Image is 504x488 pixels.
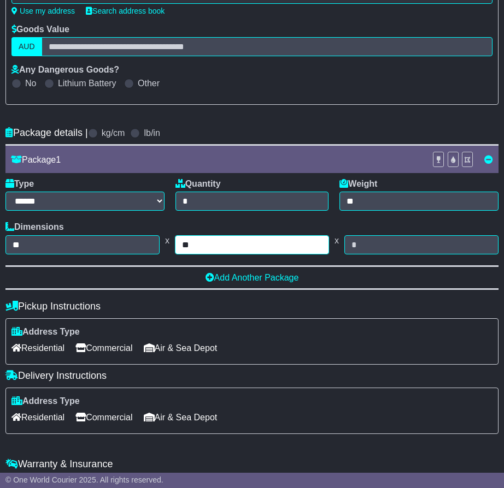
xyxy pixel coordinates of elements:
label: Any Dangerous Goods? [11,64,119,75]
label: kg/cm [102,128,125,138]
span: Residential [11,409,65,426]
a: Use my address [11,7,75,15]
label: Goods Value [11,24,69,34]
label: Weight [339,178,377,189]
span: x [329,235,344,246]
label: lb/in [144,128,160,138]
span: Commercial [75,409,132,426]
h4: Pickup Instructions [5,301,499,312]
span: 1 [56,155,61,164]
span: Residential [11,340,65,356]
label: Quantity [175,178,221,189]
h4: Warranty & Insurance [5,459,499,470]
a: Remove this item [484,155,493,164]
label: Lithium Battery [58,78,116,88]
div: Package [5,154,427,165]
span: Air & Sea Depot [144,340,218,356]
h4: Package details | [5,127,88,139]
label: Address Type [11,396,80,406]
a: Search address book [86,7,165,15]
h4: Delivery Instructions [5,370,499,382]
span: © One World Courier 2025. All rights reserved. [5,475,163,484]
label: Type [5,178,34,189]
span: x [160,235,175,246]
a: Add Another Package [206,273,299,282]
label: No [25,78,36,88]
span: Commercial [75,340,132,356]
label: Other [138,78,160,88]
span: Air & Sea Depot [144,409,218,426]
label: AUD [11,37,42,56]
label: Address Type [11,326,80,337]
label: Dimensions [5,222,64,232]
